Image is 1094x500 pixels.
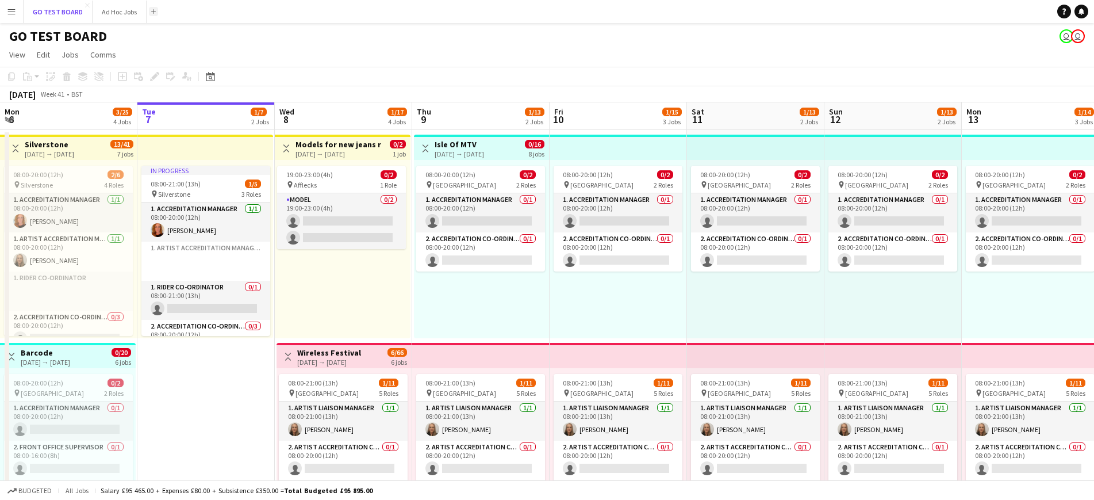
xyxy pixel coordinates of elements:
span: 2 Roles [516,181,536,189]
app-job-card: 08:00-20:00 (12h)0/2 [GEOGRAPHIC_DATA]2 Roles1. Accreditation Manager0/108:00-20:00 (12h) 2. Accr... [416,166,545,272]
span: 08:00-20:00 (12h) [838,170,888,179]
app-card-role: 1. Artist Liaison Manager1/108:00-21:00 (13h)[PERSON_NAME] [691,402,820,441]
span: [GEOGRAPHIC_DATA] [982,181,1046,189]
span: 1/11 [791,379,811,387]
a: View [5,47,30,62]
app-card-role: 1. Artist Liaison Manager1/108:00-21:00 (13h)[PERSON_NAME] [279,402,408,441]
div: In progress [141,166,270,175]
app-card-role: 2. Artist Accreditation Co-ordinator0/108:00-20:00 (12h) [691,441,820,480]
div: 08:00-20:00 (12h)0/2 [GEOGRAPHIC_DATA]2 Roles1. Accreditation Manager0/108:00-20:00 (12h) 2. Accr... [554,166,682,272]
span: [GEOGRAPHIC_DATA] [845,389,908,398]
app-card-role: 2. Artist Accreditation Co-ordinator0/108:00-20:00 (12h) [416,441,545,480]
span: Sun [829,106,843,117]
span: 08:00-20:00 (12h) [563,170,613,179]
span: 1/11 [654,379,673,387]
div: 2 Jobs [525,117,544,126]
app-job-card: In progress08:00-21:00 (13h)1/5 Silverstone3 Roles1. Accreditation Manager1/108:00-20:00 (12h)[PE... [141,166,270,336]
span: 5 Roles [791,389,811,398]
span: Fri [554,106,563,117]
span: 6 [3,113,20,126]
div: [DATE] → [DATE] [297,358,361,367]
h3: Silverstone [25,139,74,150]
span: [GEOGRAPHIC_DATA] [570,181,634,189]
span: 08:00-21:00 (13h) [425,379,475,387]
app-card-role: 2. Accreditation Co-ordinator0/108:00-20:00 (12h) [828,232,957,272]
h3: Isle Of MTV [435,139,484,150]
button: Ad Hoc Jobs [93,1,147,23]
span: 1/11 [1066,379,1085,387]
div: [DATE] → [DATE] [295,150,381,158]
h1: GO TEST BOARD [9,28,107,45]
span: 1/13 [525,108,544,116]
span: 3 Roles [241,190,261,199]
app-card-role: 2. Accreditation Co-ordinator0/308:00-20:00 (12h) [4,311,133,383]
span: All jobs [63,486,91,495]
a: Jobs [57,47,83,62]
div: 2 Jobs [938,117,956,126]
span: 1/13 [937,108,957,116]
span: 08:00-20:00 (12h) [975,170,1025,179]
span: 08:00-21:00 (13h) [563,379,613,387]
app-card-role-placeholder: 1. Artist Accreditation Manager [141,242,270,281]
span: Jobs [62,49,79,60]
span: 0/2 [1069,170,1085,179]
div: 2 Jobs [800,117,819,126]
div: [DATE] → [DATE] [25,150,74,158]
app-job-card: 08:00-20:00 (12h)2/6 Silverstone4 Roles1. Accreditation Manager1/108:00-20:00 (12h)[PERSON_NAME]1... [4,166,133,336]
h3: Models for new jeans range [295,139,381,150]
span: 0/2 [520,170,536,179]
span: 9 [415,113,431,126]
span: 08:00-20:00 (12h) [700,170,750,179]
span: 08:00-20:00 (12h) [13,170,63,179]
span: [GEOGRAPHIC_DATA] [433,389,496,398]
span: Afflecks [294,181,317,189]
span: Silverstone [21,181,53,189]
span: 7 [140,113,156,126]
span: 08:00-21:00 (13h) [288,379,338,387]
span: 0/16 [525,140,544,148]
span: 0/2 [108,379,124,387]
app-job-card: 08:00-20:00 (12h)0/2 [GEOGRAPHIC_DATA]2 Roles1. Accreditation Manager0/108:00-20:00 (12h) 2. Accr... [691,166,820,272]
span: Week 41 [38,90,67,98]
div: 8 jobs [528,148,544,158]
app-card-role: 1. Accreditation Manager0/108:00-20:00 (12h) [4,402,133,441]
app-job-card: 19:00-23:00 (4h)0/2 Afflecks1 RoleModel0/219:00-23:00 (4h) [277,166,406,249]
button: Budgeted [6,484,53,497]
div: 1 job [393,148,406,158]
app-card-role: 1. Accreditation Manager1/108:00-20:00 (12h)[PERSON_NAME] [141,203,270,242]
app-card-role: Model0/219:00-23:00 (4h) [277,193,406,249]
span: Comms [90,49,116,60]
span: 08:00-21:00 (13h) [838,379,888,387]
span: 0/2 [390,140,406,148]
span: 5 Roles [654,389,673,398]
app-card-role: 1. Artist Liaison Manager1/108:00-21:00 (13h)[PERSON_NAME] [554,402,682,441]
span: Budgeted [18,487,52,495]
app-card-role: 1. Artist Liaison Manager1/108:00-21:00 (13h)[PERSON_NAME] [416,402,545,441]
div: [DATE] → [DATE] [435,150,484,158]
span: Tue [142,106,156,117]
span: [GEOGRAPHIC_DATA] [433,181,496,189]
app-card-role: 1. Accreditation Manager0/108:00-20:00 (12h) [416,193,545,232]
app-card-role: 1. Artist Liaison Manager1/108:00-21:00 (13h)[PERSON_NAME] [828,402,957,441]
span: 6/66 [387,348,407,357]
span: 08:00-21:00 (13h) [151,180,201,188]
span: [GEOGRAPHIC_DATA] [570,389,634,398]
span: 0/20 [112,348,131,357]
app-card-role: 2. Accreditation Co-ordinator0/108:00-20:00 (12h) [554,232,682,272]
span: 5 Roles [1066,389,1085,398]
span: Silverstone [158,190,190,199]
span: 08:00-21:00 (13h) [975,379,1025,387]
div: 6 jobs [115,357,131,367]
span: 5 Roles [379,389,398,398]
span: 08:00-20:00 (12h) [13,379,63,387]
div: 6 jobs [391,357,407,367]
app-card-role: 1. Accreditation Manager0/108:00-20:00 (12h) [691,193,820,232]
span: 1/11 [516,379,536,387]
span: 2 Roles [1066,181,1085,189]
button: GO TEST BOARD [24,1,93,23]
span: 10 [552,113,563,126]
